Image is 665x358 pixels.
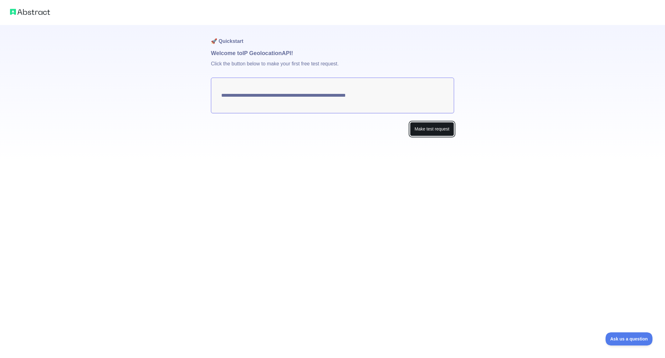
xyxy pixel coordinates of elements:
img: Abstract logo [10,8,50,16]
h1: Welcome to IP Geolocation API! [211,49,454,58]
button: Make test request [410,122,454,136]
h1: 🚀 Quickstart [211,25,454,49]
p: Click the button below to make your first free test request. [211,58,454,78]
iframe: Toggle Customer Support [606,332,652,345]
